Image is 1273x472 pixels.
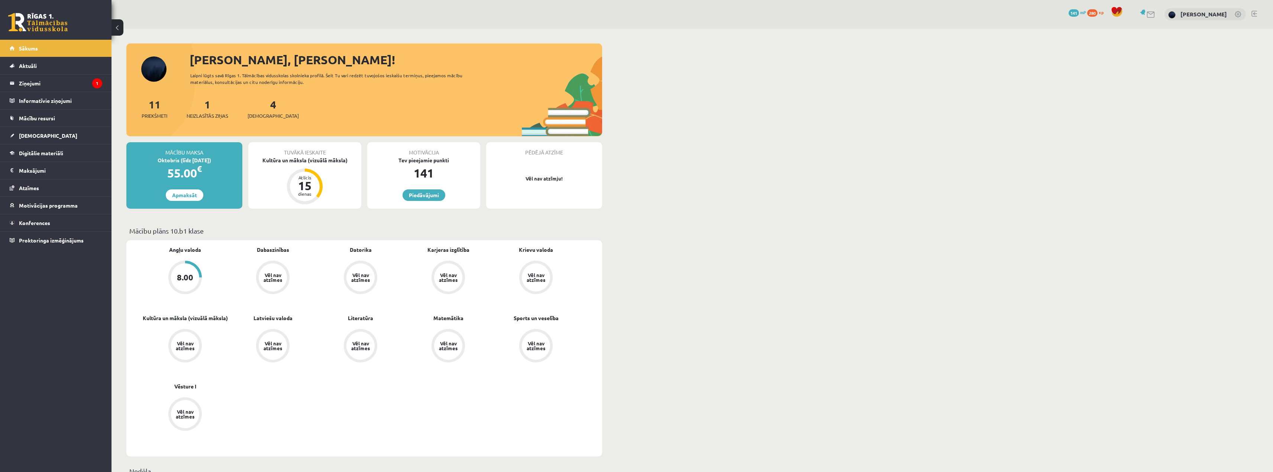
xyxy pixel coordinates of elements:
[367,164,480,182] div: 141
[294,180,316,192] div: 15
[492,329,580,364] a: Vēl nav atzīmes
[248,156,361,164] div: Kultūra un māksla (vizuālā māksla)
[166,189,203,201] a: Apmaksāt
[350,341,371,351] div: Vēl nav atzīmes
[197,163,202,174] span: €
[141,329,229,364] a: Vēl nav atzīmes
[10,232,102,249] a: Proktoringa izmēģinājums
[262,341,283,351] div: Vēl nav atzīmes
[10,110,102,127] a: Mācību resursi
[438,341,459,351] div: Vēl nav atzīmes
[1087,9,1098,17] span: 280
[19,185,39,191] span: Atzīmes
[142,112,167,120] span: Priekšmeti
[10,57,102,74] a: Aktuāli
[126,156,242,164] div: Oktobris (līdz [DATE])
[19,162,102,179] legend: Maksājumi
[8,13,68,32] a: Rīgas 1. Tālmācības vidusskola
[248,156,361,205] a: Kultūra un māksla (vizuālā māksla) Atlicis 15 dienas
[190,51,602,69] div: [PERSON_NAME], [PERSON_NAME]!
[10,92,102,109] a: Informatīvie ziņojumi
[19,132,77,139] span: [DEMOGRAPHIC_DATA]
[262,273,283,282] div: Vēl nav atzīmes
[1069,9,1086,15] a: 141 mP
[248,112,299,120] span: [DEMOGRAPHIC_DATA]
[169,246,201,254] a: Angļu valoda
[486,142,602,156] div: Pēdējā atzīme
[257,246,289,254] a: Dabaszinības
[19,92,102,109] legend: Informatīvie ziņojumi
[10,197,102,214] a: Motivācijas programma
[10,40,102,57] a: Sākums
[294,175,316,180] div: Atlicis
[248,142,361,156] div: Tuvākā ieskaite
[438,273,459,282] div: Vēl nav atzīmes
[1168,11,1176,19] img: Nikolass Karpjuks
[229,329,317,364] a: Vēl nav atzīmes
[514,314,559,322] a: Sports un veselība
[177,273,193,281] div: 8.00
[248,98,299,120] a: 4[DEMOGRAPHIC_DATA]
[19,45,38,52] span: Sākums
[143,314,228,322] a: Kultūra un māksla (vizuālā māksla)
[175,341,196,351] div: Vēl nav atzīmes
[174,383,196,390] a: Vēsture I
[317,261,404,296] a: Vēl nav atzīmes
[1080,9,1086,15] span: mP
[19,75,102,92] legend: Ziņojumi
[10,127,102,144] a: [DEMOGRAPHIC_DATA]
[129,226,599,236] p: Mācību plāns 10.b1 klase
[19,150,63,156] span: Digitālie materiāli
[427,246,469,254] a: Karjeras izglītība
[253,314,293,322] a: Latviešu valoda
[317,329,404,364] a: Vēl nav atzīmes
[141,397,229,432] a: Vēl nav atzīmes
[348,314,373,322] a: Literatūra
[433,314,463,322] a: Matemātika
[187,98,228,120] a: 1Neizlasītās ziņas
[190,72,476,85] div: Laipni lūgts savā Rīgas 1. Tālmācības vidusskolas skolnieka profilā. Šeit Tu vari redzēt tuvojošo...
[1180,10,1227,18] a: [PERSON_NAME]
[10,75,102,92] a: Ziņojumi1
[229,261,317,296] a: Vēl nav atzīmes
[126,142,242,156] div: Mācību maksa
[19,115,55,121] span: Mācību resursi
[175,409,196,419] div: Vēl nav atzīmes
[1069,9,1079,17] span: 141
[19,237,84,244] span: Proktoringa izmēģinājums
[19,202,78,209] span: Motivācijas programma
[187,112,228,120] span: Neizlasītās ziņas
[403,189,445,201] a: Piedāvājumi
[350,273,371,282] div: Vēl nav atzīmes
[404,261,492,296] a: Vēl nav atzīmes
[1099,9,1104,15] span: xp
[367,142,480,156] div: Motivācija
[10,214,102,231] a: Konferences
[141,261,229,296] a: 8.00
[367,156,480,164] div: Tev pieejamie punkti
[19,219,50,226] span: Konferences
[294,192,316,196] div: dienas
[19,62,37,69] span: Aktuāli
[526,273,546,282] div: Vēl nav atzīmes
[126,164,242,182] div: 55.00
[10,179,102,196] a: Atzīmes
[404,329,492,364] a: Vēl nav atzīmes
[10,162,102,179] a: Maksājumi
[350,246,372,254] a: Datorika
[519,246,553,254] a: Krievu valoda
[142,98,167,120] a: 11Priekšmeti
[1087,9,1107,15] a: 280 xp
[10,144,102,162] a: Digitālie materiāli
[526,341,546,351] div: Vēl nav atzīmes
[92,78,102,88] i: 1
[492,261,580,296] a: Vēl nav atzīmes
[490,175,598,182] p: Vēl nav atzīmju!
